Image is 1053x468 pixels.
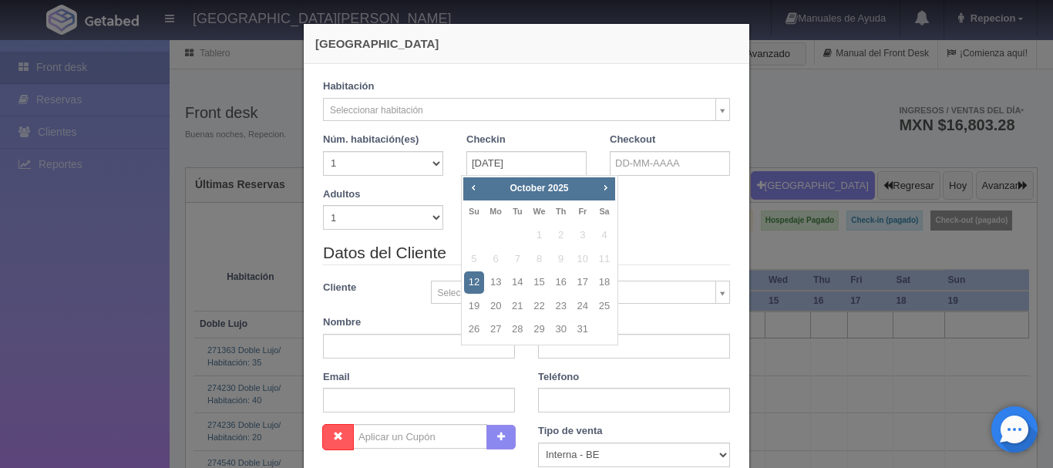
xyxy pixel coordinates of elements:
label: Teléfono [538,370,579,385]
label: Email [323,370,350,385]
input: Aplicar un Cupón [353,424,487,449]
h4: [GEOGRAPHIC_DATA] [315,35,738,52]
label: Cliente [311,281,419,295]
span: Monday [489,207,502,216]
span: October [510,183,545,194]
span: Saturday [599,207,609,216]
a: 16 [551,271,571,294]
span: Sunday [469,207,479,216]
label: Nombre [323,315,361,330]
a: 25 [594,295,614,318]
a: 20 [486,295,506,318]
span: 2 [551,224,571,247]
span: 2025 [548,183,569,194]
a: 13 [486,271,506,294]
span: 9 [551,248,571,271]
a: 26 [464,318,484,341]
a: 28 [507,318,527,341]
span: Seleccionar habitación [330,99,709,122]
a: Next [597,179,614,196]
a: 31 [573,318,593,341]
span: Seleccionar / Crear cliente [438,281,710,305]
span: 4 [594,224,614,247]
span: 11 [594,248,614,271]
label: Tipo de venta [538,424,603,439]
a: 23 [551,295,571,318]
a: 15 [529,271,549,294]
a: 29 [529,318,549,341]
label: Checkin [466,133,506,147]
span: 5 [464,248,484,271]
a: 17 [573,271,593,294]
label: Habitación [323,79,374,94]
span: Friday [578,207,587,216]
a: 14 [507,271,527,294]
span: 8 [529,248,549,271]
a: 22 [529,295,549,318]
span: 6 [486,248,506,271]
a: 21 [507,295,527,318]
span: Tuesday [513,207,522,216]
span: Wednesday [533,207,545,216]
input: DD-MM-AAAA [610,151,730,176]
label: Núm. habitación(es) [323,133,419,147]
a: 19 [464,295,484,318]
span: Prev [467,181,479,194]
span: 3 [573,224,593,247]
span: Thursday [556,207,566,216]
a: 18 [594,271,614,294]
span: Next [599,181,611,194]
a: 27 [486,318,506,341]
span: 10 [573,248,593,271]
label: Checkout [610,133,655,147]
span: 1 [529,224,549,247]
a: 30 [551,318,571,341]
input: DD-MM-AAAA [466,151,587,176]
a: Prev [465,179,482,196]
a: Seleccionar / Crear cliente [431,281,731,304]
legend: Datos del Cliente [323,241,730,265]
span: 7 [507,248,527,271]
a: Seleccionar habitación [323,98,730,121]
a: 12 [464,271,484,294]
label: Adultos [323,187,360,202]
a: 24 [573,295,593,318]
